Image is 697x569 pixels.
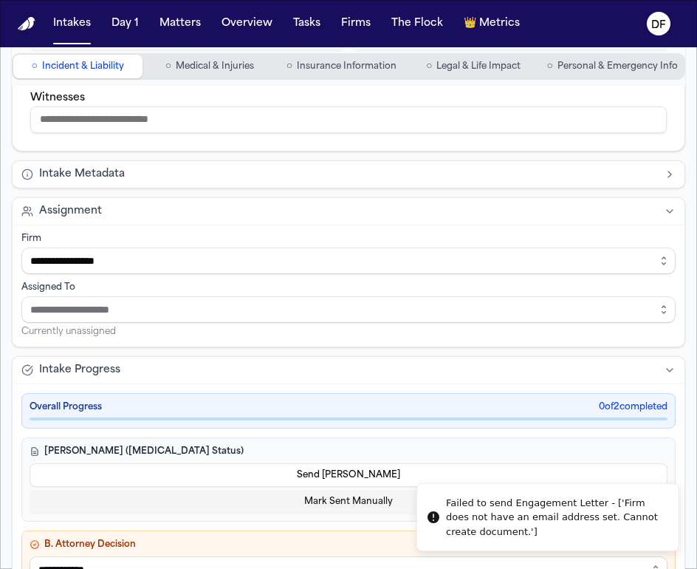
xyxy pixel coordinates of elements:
[21,248,676,274] input: Select firm
[106,10,145,37] button: Day 1
[287,10,326,37] button: Tasks
[39,363,120,378] span: Intake Progress
[409,55,538,78] button: Go to Legal & Life Impact
[39,204,102,219] span: Assignment
[18,17,35,31] img: Finch Logo
[286,59,292,74] span: ○
[154,10,207,37] button: Matters
[42,61,124,72] span: Incident & Liability
[176,61,254,72] span: Medical & Injuries
[436,61,521,72] span: Legal & Life Impact
[30,490,667,514] button: Mark Sent Manually
[30,92,85,103] label: Witnesses
[21,233,676,245] div: Firm
[216,10,278,37] button: Overview
[277,55,406,78] button: Go to Insurance Information
[30,463,667,487] button: Send [PERSON_NAME]
[335,10,377,37] button: Firms
[30,446,667,457] h4: [PERSON_NAME] ([MEDICAL_DATA] Status)
[13,55,143,78] button: Go to Incident & Liability
[599,401,667,413] span: 0 of 2 completed
[145,55,275,78] button: Go to Medical & Injuries
[385,10,449,37] button: The Flock
[557,61,678,72] span: Personal & Emergency Info
[30,401,102,413] span: Overall Progress
[446,496,667,539] div: Failed to send Engagement Letter - ['Firm does not have an email address set. Cannot create docum...
[297,61,396,72] span: Insurance Information
[547,59,553,74] span: ○
[32,59,38,74] span: ○
[426,59,432,74] span: ○
[21,296,676,323] input: Assign to staff member
[165,59,171,74] span: ○
[30,106,667,133] input: Witnesses
[541,55,684,78] button: Go to Personal & Emergency Info
[21,282,676,293] div: Assigned To
[47,10,97,37] button: Intakes
[39,167,125,182] span: Intake Metadata
[30,539,667,551] h4: B. Attorney Decision
[18,17,35,31] a: Home
[21,326,116,338] span: Currently unassigned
